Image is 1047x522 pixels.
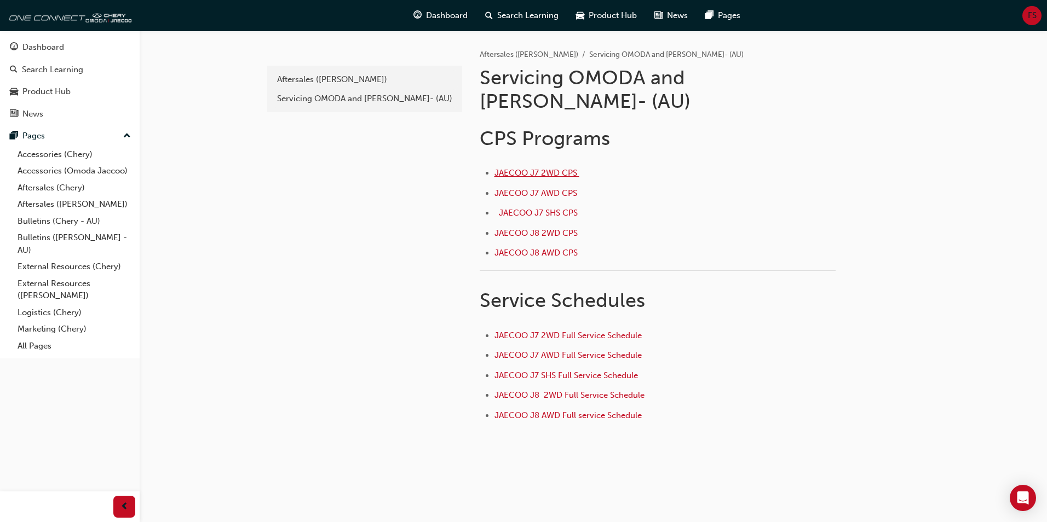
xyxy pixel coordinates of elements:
[697,4,749,27] a: pages-iconPages
[22,41,64,54] div: Dashboard
[277,92,452,105] div: Servicing OMODA and [PERSON_NAME]- (AU)
[22,108,43,120] div: News
[10,131,18,141] span: pages-icon
[1022,6,1042,25] button: FS
[494,370,640,380] a: JAECOO J7 SHS Full Service Schedule
[13,321,135,338] a: Marketing (Chery)
[4,35,135,126] button: DashboardSearch LearningProduct HubNews
[4,126,135,146] button: Pages
[13,304,135,321] a: Logistics (Chery)
[499,208,580,218] a: JAECOO J7 SHS CPS
[480,66,839,113] h1: Servicing OMODA and [PERSON_NAME]- (AU)
[476,4,567,27] a: search-iconSearch Learning
[120,500,129,514] span: prev-icon
[480,126,610,150] span: CPS Programs
[10,43,18,53] span: guage-icon
[497,9,559,22] span: Search Learning
[10,87,18,97] span: car-icon
[13,213,135,230] a: Bulletins (Chery - AU)
[654,9,663,22] span: news-icon
[123,129,131,143] span: up-icon
[10,65,18,75] span: search-icon
[13,229,135,258] a: Bulletins ([PERSON_NAME] - AU)
[277,73,452,86] div: Aftersales ([PERSON_NAME])
[705,9,714,22] span: pages-icon
[413,9,422,22] span: guage-icon
[4,82,135,102] a: Product Hub
[4,60,135,80] a: Search Learning
[480,50,578,59] a: Aftersales ([PERSON_NAME])
[13,163,135,179] a: Accessories (Omoda Jaecoo)
[667,9,688,22] span: News
[13,275,135,304] a: External Resources ([PERSON_NAME])
[13,338,135,355] a: All Pages
[494,248,578,258] a: JAECOO J8 AWD CPS
[13,258,135,275] a: External Resources (Chery)
[4,104,135,124] a: News
[646,4,697,27] a: news-iconNews
[13,196,135,213] a: Aftersales ([PERSON_NAME])
[485,9,493,22] span: search-icon
[5,4,131,26] img: oneconnect
[1028,9,1037,22] span: FS
[494,330,642,340] a: JAECOO J7 2WD Full Service Schedule
[272,70,458,89] a: Aftersales ([PERSON_NAME])
[4,37,135,57] a: Dashboard
[494,188,579,198] a: JAECOO J7 AWD CPS
[10,109,18,119] span: news-icon
[589,49,744,61] li: Servicing OMODA and [PERSON_NAME]- (AU)
[494,390,645,400] a: JAECOO J8 2WD Full Service Schedule
[13,146,135,163] a: Accessories (Chery)
[22,130,45,142] div: Pages
[22,85,71,98] div: Product Hub
[589,9,637,22] span: Product Hub
[272,89,458,108] a: Servicing OMODA and [PERSON_NAME]- (AU)
[494,410,642,420] a: JAECOO J8 AWD Full service Schedule
[405,4,476,27] a: guage-iconDashboard
[1010,485,1036,511] div: Open Intercom Messenger
[567,4,646,27] a: car-iconProduct Hub
[13,179,135,196] a: Aftersales (Chery)
[576,9,584,22] span: car-icon
[494,228,578,238] a: JAECOO J8 2WD CPS
[426,9,468,22] span: Dashboard
[494,350,644,360] a: JAECOO J7 AWD Full Service Schedule
[494,168,579,178] a: JAECOO J7 2WD CPS
[480,288,645,312] span: Service Schedules
[718,9,740,22] span: Pages
[22,63,83,76] div: Search Learning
